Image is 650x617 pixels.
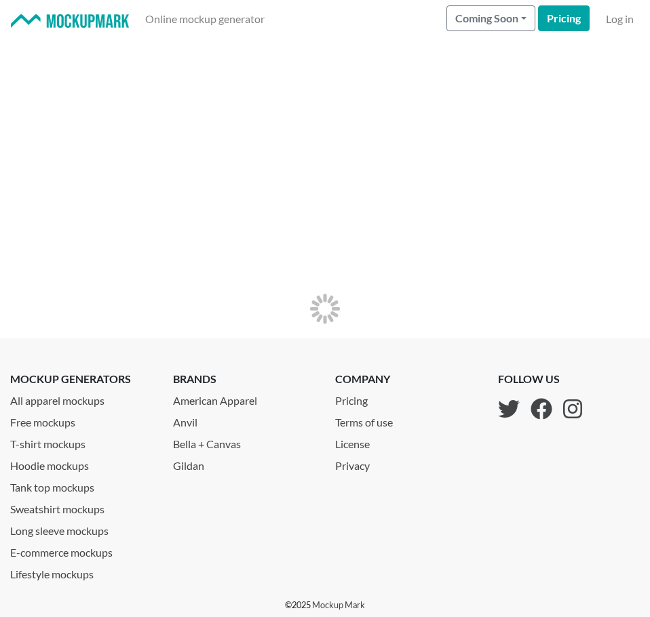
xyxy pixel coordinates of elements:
[335,371,404,387] p: company
[498,371,582,387] p: follow us
[11,14,129,28] img: Mockup Mark
[538,5,590,31] a: Pricing
[173,431,316,452] a: Bella + Canvas
[10,539,153,561] a: E-commerce mockups
[335,387,404,409] a: Pricing
[10,387,153,409] a: All apparel mockups
[446,5,535,31] button: Coming Soon
[10,561,153,582] a: Lifestyle mockups
[10,517,153,539] a: Long sleeve mockups
[10,431,153,452] a: T-shirt mockups
[10,409,153,431] a: Free mockups
[335,431,404,452] a: License
[335,452,404,474] a: Privacy
[335,409,404,431] a: Terms of use
[10,496,153,517] a: Sweatshirt mockups
[312,599,365,610] a: Mockup Mark
[173,371,316,387] p: brands
[173,387,316,409] a: American Apparel
[285,599,365,612] p: © 2025
[173,409,316,431] a: Anvil
[140,5,270,33] a: Online mockup generator
[10,371,153,387] p: mockup generators
[10,452,153,474] a: Hoodie mockups
[173,452,316,474] a: Gildan
[10,474,153,496] a: Tank top mockups
[600,5,639,33] a: Log in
